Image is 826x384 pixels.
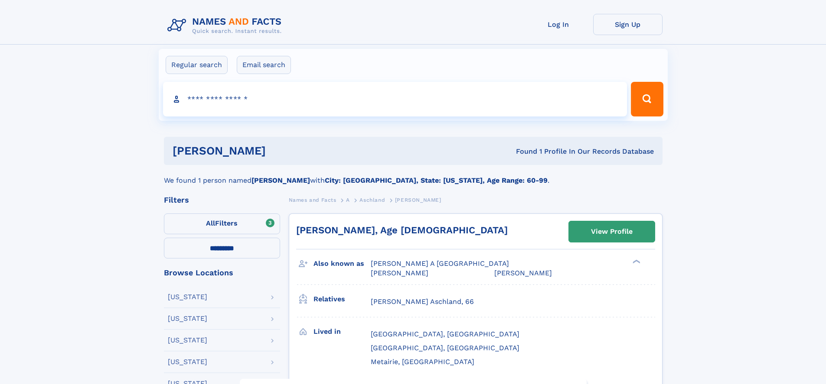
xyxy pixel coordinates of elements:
h3: Relatives [313,292,371,307]
div: ❯ [630,259,641,265]
div: View Profile [591,222,633,242]
h3: Also known as [313,256,371,271]
span: [PERSON_NAME] A [GEOGRAPHIC_DATA] [371,259,509,268]
div: Browse Locations [164,269,280,277]
a: A [346,194,350,205]
span: Metairie, [GEOGRAPHIC_DATA] [371,358,474,366]
span: A [346,197,350,203]
span: [GEOGRAPHIC_DATA], [GEOGRAPHIC_DATA] [371,344,519,352]
label: Filters [164,213,280,234]
label: Email search [237,56,291,74]
div: Filters [164,196,280,204]
h3: Lived in [313,324,371,339]
a: Sign Up [593,14,663,35]
a: Log In [524,14,593,35]
div: [US_STATE] [168,358,207,365]
input: search input [163,82,627,116]
b: City: [GEOGRAPHIC_DATA], State: [US_STATE], Age Range: 60-99 [325,176,548,184]
a: [PERSON_NAME] Aschland, 66 [371,297,474,307]
a: [PERSON_NAME], Age [DEMOGRAPHIC_DATA] [296,225,508,236]
span: Aschland [359,197,385,203]
label: Regular search [166,56,228,74]
div: We found 1 person named with . [164,165,663,186]
span: [PERSON_NAME] [371,269,428,277]
b: [PERSON_NAME] [251,176,310,184]
a: Names and Facts [289,194,336,205]
span: [GEOGRAPHIC_DATA], [GEOGRAPHIC_DATA] [371,330,519,338]
div: [US_STATE] [168,315,207,322]
div: [US_STATE] [168,294,207,300]
div: [US_STATE] [168,337,207,344]
a: View Profile [569,221,655,242]
span: [PERSON_NAME] [494,269,552,277]
h1: [PERSON_NAME] [173,145,391,156]
img: Logo Names and Facts [164,14,289,37]
a: Aschland [359,194,385,205]
div: Found 1 Profile In Our Records Database [391,147,654,156]
button: Search Button [631,82,663,116]
span: [PERSON_NAME] [395,197,441,203]
span: All [206,219,215,227]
